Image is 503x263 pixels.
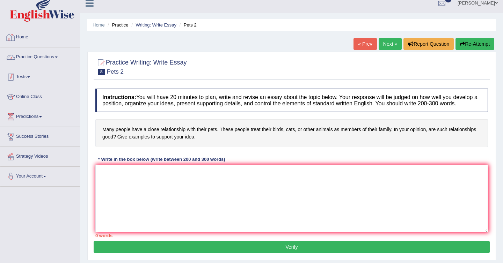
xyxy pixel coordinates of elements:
a: Online Class [0,87,80,105]
li: Pets 2 [178,22,197,28]
a: Home [0,28,80,45]
a: Writing: Write Essay [136,22,176,28]
button: Report Question [403,38,454,50]
a: Success Stories [0,127,80,144]
button: Re-Attempt [455,38,494,50]
div: 0 words [95,232,488,239]
h4: You will have 20 minutes to plan, write and revise an essay about the topic below. Your response ... [95,89,488,112]
h2: Practice Writing: Write Essay [95,58,187,75]
a: Tests [0,67,80,85]
small: Pets 2 [107,68,124,75]
a: Your Account [0,167,80,184]
a: Predictions [0,107,80,125]
a: Next » [379,38,402,50]
div: * Write in the box below (write between 200 and 300 words) [95,156,228,163]
a: Home [93,22,105,28]
li: Practice [106,22,128,28]
button: Verify [94,241,490,253]
b: Instructions: [102,94,136,100]
h4: Many people have a close relationship with their pets. These people treat their birds, cats, or o... [95,119,488,147]
a: Practice Questions [0,47,80,65]
a: « Prev [353,38,377,50]
span: 8 [98,69,105,75]
a: Strategy Videos [0,147,80,164]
